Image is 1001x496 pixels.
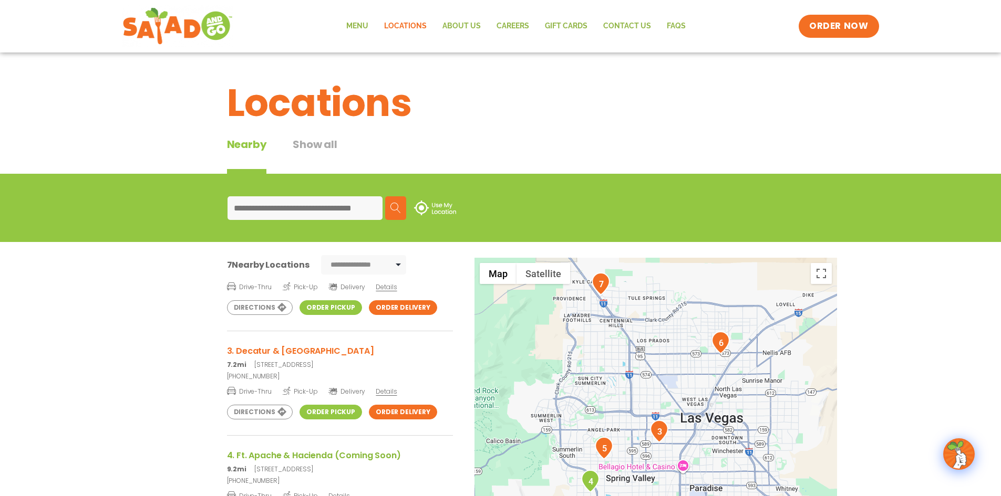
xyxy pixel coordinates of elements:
[581,470,600,492] div: 4
[227,258,309,271] div: Nearby Locations
[227,75,775,131] h1: Locations
[227,281,272,292] span: Drive-Thru
[227,360,246,369] strong: 7.2mi
[517,263,570,284] button: Show satellite imagery
[414,200,456,215] img: use-location.svg
[595,437,613,459] div: 5
[537,14,595,38] a: GIFT CARDS
[369,300,437,315] a: Order Delivery
[659,14,694,38] a: FAQs
[227,360,453,370] p: [STREET_ADDRESS]
[592,272,610,295] div: 7
[711,331,730,354] div: 6
[122,5,233,47] img: new-SAG-logo-768×292
[489,14,537,38] a: Careers
[283,386,318,396] span: Pick-Up
[283,281,318,292] span: Pick-Up
[811,263,832,284] button: Toggle fullscreen view
[650,420,668,442] div: 3
[227,372,453,381] a: [PHONE_NUMBER]
[435,14,489,38] a: About Us
[300,300,362,315] a: Order Pickup
[227,465,453,474] p: [STREET_ADDRESS]
[376,282,397,291] span: Details
[300,405,362,419] a: Order Pickup
[328,282,365,292] span: Delivery
[369,405,437,419] a: Order Delivery
[338,14,376,38] a: Menu
[328,387,365,396] span: Delivery
[338,14,694,38] nav: Menu
[293,136,337,174] button: Show all
[227,136,267,174] div: Nearby
[227,449,453,462] h3: 4. Ft. Apache & Hacienda (Coming Soon)
[227,476,453,486] a: [PHONE_NUMBER]
[227,279,453,292] a: Drive-Thru Pick-Up Delivery Details
[227,465,246,473] strong: 9.2mi
[595,14,659,38] a: Contact Us
[227,344,453,357] h3: 3. Decatur & [GEOGRAPHIC_DATA]
[227,383,453,396] a: Drive-Thru Pick-Up Delivery Details
[227,405,293,419] a: Directions
[390,203,401,213] img: search.svg
[227,136,364,174] div: Tabbed content
[227,386,272,396] span: Drive-Thru
[480,263,517,284] button: Show street map
[376,14,435,38] a: Locations
[227,259,232,271] span: 7
[227,300,293,315] a: Directions
[376,387,397,396] span: Details
[944,439,974,469] img: wpChatIcon
[227,344,453,370] a: 3. Decatur & [GEOGRAPHIC_DATA] 7.2mi[STREET_ADDRESS]
[809,20,868,33] span: ORDER NOW
[799,15,879,38] a: ORDER NOW
[227,449,453,474] a: 4. Ft. Apache & Hacienda (Coming Soon) 9.2mi[STREET_ADDRESS]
